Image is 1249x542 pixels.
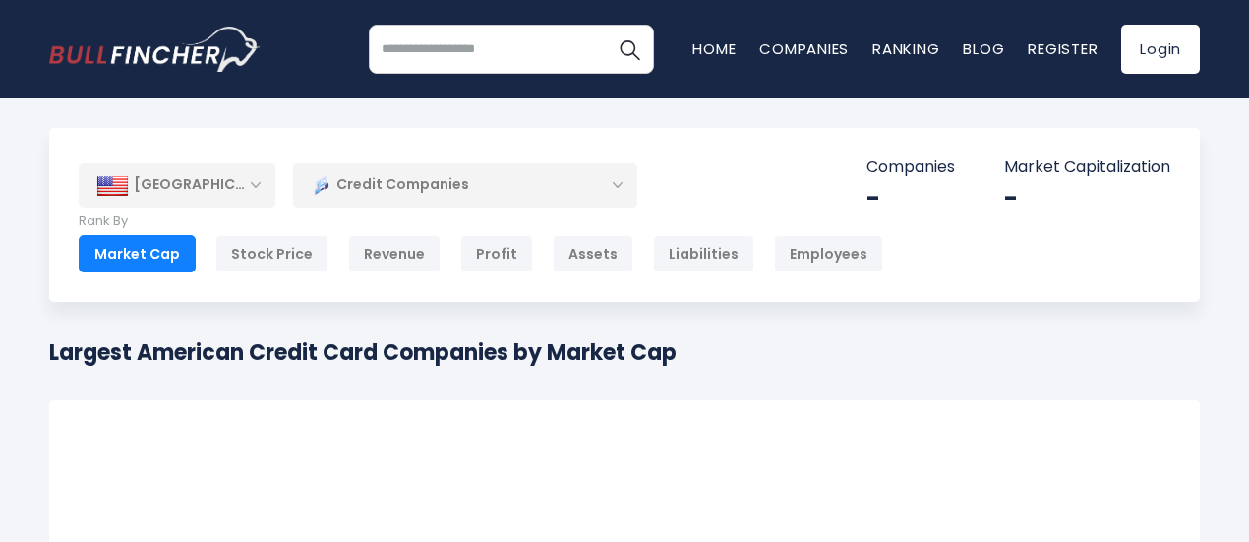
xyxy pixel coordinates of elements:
[553,235,633,272] div: Assets
[348,235,441,272] div: Revenue
[963,38,1004,59] a: Blog
[653,235,754,272] div: Liabilities
[692,38,736,59] a: Home
[79,235,196,272] div: Market Cap
[866,183,955,213] div: -
[605,25,654,74] button: Search
[1004,183,1170,213] div: -
[79,163,275,207] div: [GEOGRAPHIC_DATA]
[1004,157,1170,178] p: Market Capitalization
[1028,38,1098,59] a: Register
[460,235,533,272] div: Profit
[49,27,261,72] img: bullfincher logo
[774,235,883,272] div: Employees
[759,38,849,59] a: Companies
[79,213,883,230] p: Rank By
[293,162,637,208] div: Credit Companies
[872,38,939,59] a: Ranking
[49,27,261,72] a: Go to homepage
[215,235,328,272] div: Stock Price
[49,336,677,369] h1: Largest American Credit Card Companies by Market Cap
[1121,25,1200,74] a: Login
[866,157,955,178] p: Companies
